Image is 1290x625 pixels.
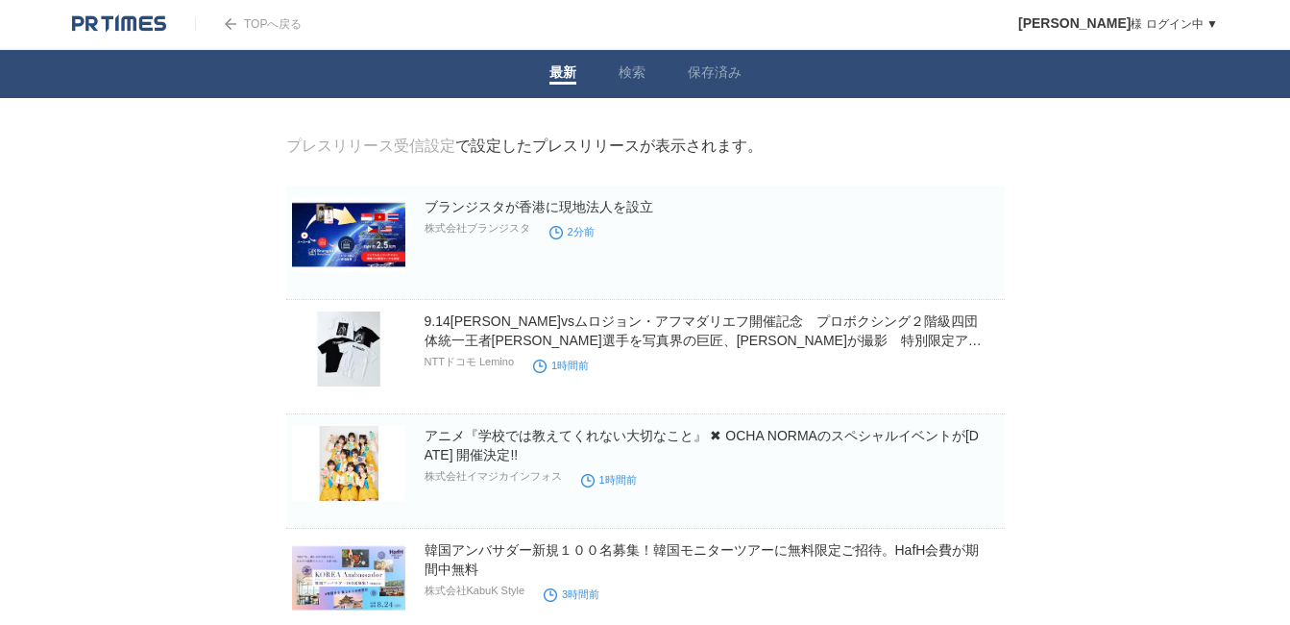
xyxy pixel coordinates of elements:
img: 韓国アンバサダー新規１００名募集！韓国モニターツアーに無料限定ご招待。HafH会費が期間中無料 [292,540,405,615]
a: アニメ『学校では教えてくれない大切なこと』 ✖ OCHA NORMAのスペシャルイベントが[DATE] 開催決定!! [425,428,979,462]
p: 株式会社KabuK Style [425,584,525,598]
img: ブランジスタが香港に現地法人を設立 [292,197,405,272]
p: 株式会社ブランジスタ [425,221,530,236]
img: 9.14井上尚弥vsムロジョン・アフマダリエフ開催記念 プロボクシング２階級四団体統一王者井上尚弥選手を写真界の巨匠、操上和美氏が撮影 特別限定アイテムをJOURNAL STANDARDで販売開始 [292,312,405,387]
time: 1時間前 [581,474,637,486]
a: 9.14[PERSON_NAME]vsムロジョン・アフマダリエフ開催記念 プロボクシング２階級四団体統一王者[PERSON_NAME]選手を写真界の巨匠、[PERSON_NAME]が撮影 特別限... [425,313,982,367]
img: アニメ『学校では教えてくれない大切なこと』 ✖ OCHA NORMAのスペシャルイベントが8月18日(月) 開催決定!! [292,426,405,501]
p: NTTドコモ Lemino [425,355,515,369]
a: 韓国アンバサダー新規１００名募集！韓国モニターツアーに無料限定ご招待。HafH会費が期間中無料 [425,542,980,577]
time: 1時間前 [533,360,589,371]
time: 3時間前 [544,588,599,600]
p: 株式会社イマジカインフォス [425,469,562,484]
div: で設定したプレスリリースが表示されます。 [286,137,763,157]
a: ブランジスタが香港に現地法人を設立 [425,199,653,214]
img: arrow.png [225,18,236,30]
a: [PERSON_NAME]様 ログイン中 ▼ [1018,17,1218,31]
a: 保存済み [688,64,742,85]
a: プレスリリース受信設定 [286,137,455,154]
a: 最新 [549,64,576,85]
time: 2分前 [549,226,595,237]
span: [PERSON_NAME] [1018,15,1131,31]
a: 検索 [619,64,645,85]
a: TOPへ戻る [195,17,302,31]
img: logo.png [72,14,166,34]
